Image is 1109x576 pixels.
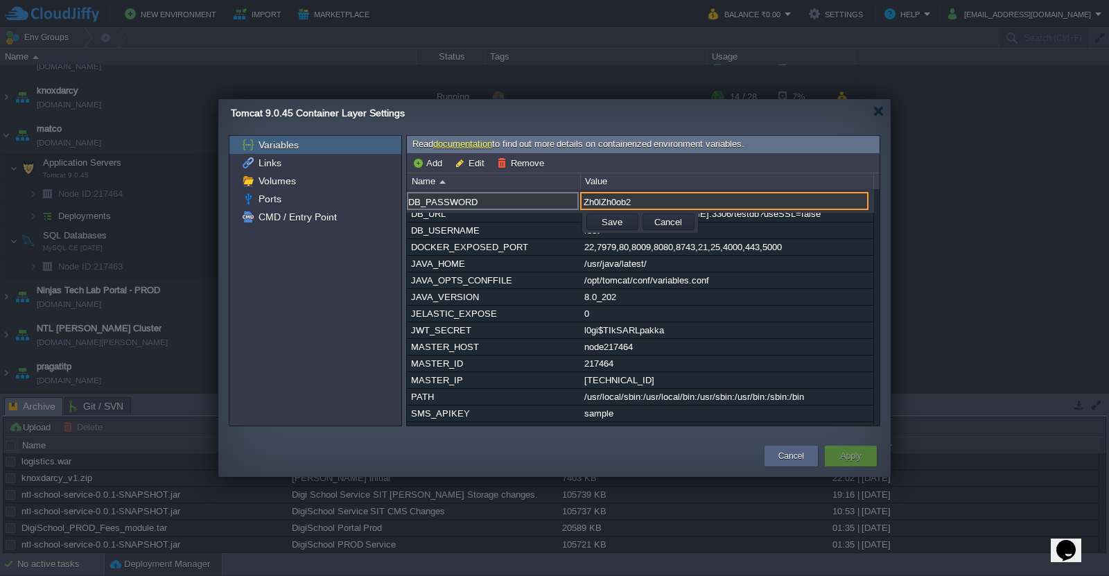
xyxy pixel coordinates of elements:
button: Cancel [778,449,804,463]
div: Value [582,173,873,189]
button: Save [597,216,627,228]
div: DB_USERNAME [408,222,579,238]
div: [TECHNICAL_ID] [581,372,873,388]
div: 8.0_202 [581,289,873,305]
div: root [581,222,873,238]
div: jdbc:mysql://[DOMAIN_NAME]:3306/testdb?useSSL=false [581,206,873,222]
div: MASTER_HOST [408,339,579,355]
div: DOCKER_EXPOSED_PORT [408,239,579,255]
div: DB_URL [408,206,579,222]
div: MASTER_ID [408,356,579,372]
div: Name [408,173,580,189]
div: 22,7979,80,8009,8080,8743,21,25,4000,443,5000 [581,239,873,255]
div: JAVA_OPTS_CONFFILE [408,272,579,288]
div: /usr/local/sbin:/usr/local/bin:/usr/sbin:/usr/bin:/sbin:/bin [581,389,873,405]
button: Edit [455,157,489,169]
div: 0 [581,306,873,322]
button: Cancel [650,216,686,228]
div: JELASTIC_EXPOSE [408,306,579,322]
button: Remove [497,157,548,169]
div: /usr/java/latest/ [581,256,873,272]
iframe: chat widget [1051,521,1095,562]
a: documentation [433,139,492,149]
button: Apply [840,449,861,463]
div: /opt/tomcat/conf/variables.conf [581,272,873,288]
div: false [581,422,873,438]
a: Links [256,157,283,169]
span: Tomcat 9.0.45 Container Layer Settings [231,107,405,119]
a: Volumes [256,175,298,187]
a: Ports [256,193,283,205]
div: l0gi$TIkSARLpakka [581,322,873,338]
div: node217464 [581,339,873,355]
a: CMD / Entry Point [256,211,339,223]
div: Read to find out more details on containerized environment variables. [407,136,880,153]
div: JWT_SECRET [408,322,579,338]
a: Variables [256,139,301,151]
div: sample [581,405,873,421]
div: 217464 [581,356,873,372]
div: SMS_APIKEY [408,405,579,421]
button: Add [412,157,446,169]
div: JAVA_VERSION [408,289,579,305]
div: JAVA_HOME [408,256,579,272]
div: SMS_ENABLED [408,422,579,438]
div: MASTER_IP [408,372,579,388]
div: PATH [408,389,579,405]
